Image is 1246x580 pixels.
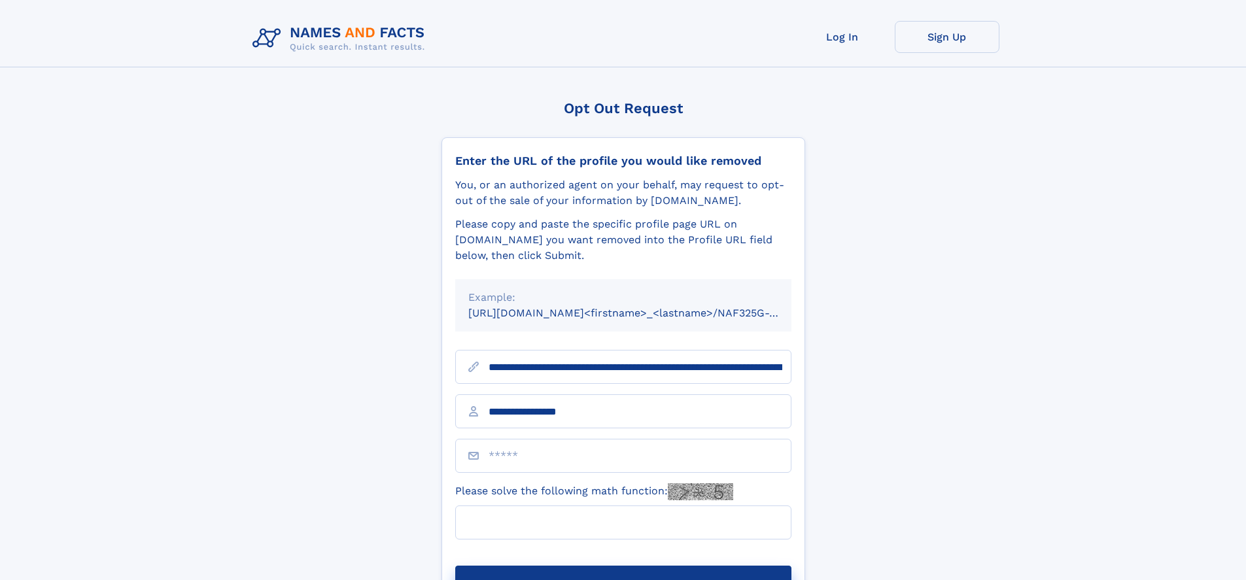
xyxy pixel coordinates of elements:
div: Enter the URL of the profile you would like removed [455,154,791,168]
a: Sign Up [895,21,999,53]
img: Logo Names and Facts [247,21,436,56]
div: You, or an authorized agent on your behalf, may request to opt-out of the sale of your informatio... [455,177,791,209]
a: Log In [790,21,895,53]
div: Example: [468,290,778,305]
label: Please solve the following math function: [455,483,733,500]
small: [URL][DOMAIN_NAME]<firstname>_<lastname>/NAF325G-xxxxxxxx [468,307,816,319]
div: Please copy and paste the specific profile page URL on [DOMAIN_NAME] you want removed into the Pr... [455,216,791,264]
div: Opt Out Request [441,100,805,116]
